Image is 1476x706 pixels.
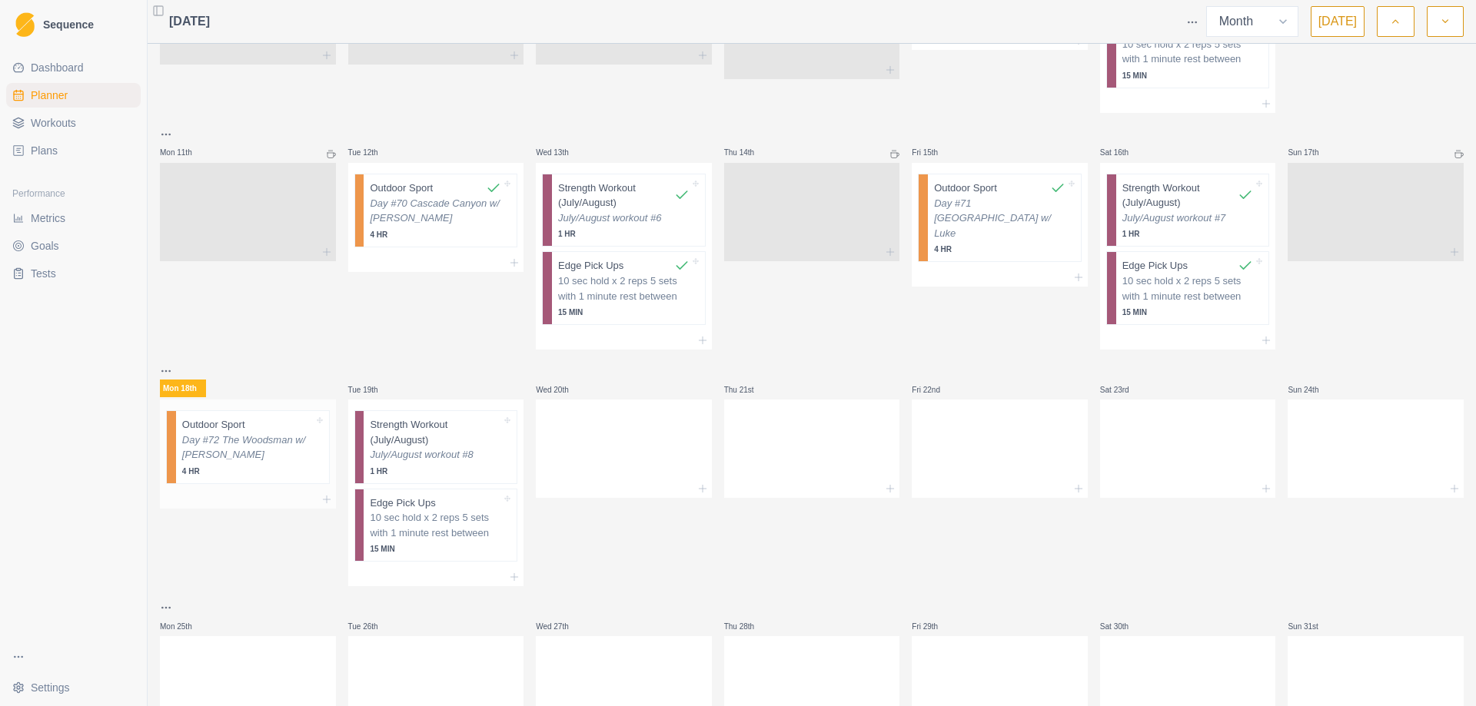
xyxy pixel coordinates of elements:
[31,238,59,254] span: Goals
[6,55,141,80] a: Dashboard
[160,380,206,397] p: Mon 18th
[6,234,141,258] a: Goals
[1106,15,1270,88] div: Edge Pick Ups10 sec hold x 2 reps 5 sets with 1 minute rest between15 MIN
[6,261,141,286] a: Tests
[1288,621,1334,632] p: Sun 31st
[43,19,94,30] span: Sequence
[370,496,435,511] p: Edge Pick Ups
[166,410,330,484] div: Outdoor SportDay #72 The Woodsman w/ [PERSON_NAME]4 HR
[558,273,690,303] p: 10 sec hold x 2 reps 5 sets with 1 minute rest between
[1122,228,1254,240] p: 1 HR
[912,147,958,158] p: Fri 15th
[542,251,706,325] div: Edge Pick Ups10 sec hold x 2 reps 5 sets with 1 minute rest between15 MIN
[370,510,501,540] p: 10 sec hold x 2 reps 5 sets with 1 minute rest between
[1122,70,1254,81] p: 15 MIN
[934,244,1065,255] p: 4 HR
[934,181,997,196] p: Outdoor Sport
[182,433,314,462] p: Day #72 The Woodsman w/ [PERSON_NAME]
[160,147,206,158] p: Mon 11th
[6,83,141,108] a: Planner
[934,196,1065,241] p: Day #71 [GEOGRAPHIC_DATA] w/ Luke
[169,12,210,31] span: [DATE]
[348,384,394,396] p: Tue 19th
[1122,210,1254,226] p: July/August workout #7
[542,174,706,247] div: Strength Workout (July/August)July/August workout #61 HR
[1106,174,1270,247] div: Strength Workout (July/August)July/August workout #71 HR
[348,621,394,632] p: Tue 26th
[912,621,958,632] p: Fri 29th
[370,447,501,462] p: July/August workout #8
[31,60,84,75] span: Dashboard
[558,181,674,210] p: Strength Workout (July/August)
[1100,147,1146,158] p: Sat 16th
[1100,621,1146,632] p: Sat 30th
[370,229,501,240] p: 4 HR
[536,147,582,158] p: Wed 13th
[15,12,35,38] img: Logo
[912,384,958,396] p: Fri 22nd
[31,266,56,281] span: Tests
[1122,37,1254,67] p: 10 sec hold x 2 reps 5 sets with 1 minute rest between
[370,543,501,555] p: 15 MIN
[370,417,501,447] p: Strength Workout (July/August)
[1100,384,1146,396] p: Sat 23rd
[1122,181,1238,210] p: Strength Workout (July/August)
[1122,307,1254,318] p: 15 MIN
[1288,384,1334,396] p: Sun 24th
[6,138,141,163] a: Plans
[6,111,141,135] a: Workouts
[354,174,518,247] div: Outdoor SportDay #70 Cascade Canyon w/ [PERSON_NAME]4 HR
[918,174,1082,263] div: Outdoor SportDay #71 [GEOGRAPHIC_DATA] w/ Luke4 HR
[370,181,433,196] p: Outdoor Sport
[6,181,141,206] div: Performance
[6,675,141,700] button: Settings
[558,307,690,318] p: 15 MIN
[31,88,68,103] span: Planner
[724,621,770,632] p: Thu 28th
[536,384,582,396] p: Wed 20th
[160,621,206,632] p: Mon 25th
[1122,273,1254,303] p: 10 sec hold x 2 reps 5 sets with 1 minute rest between
[6,6,141,43] a: LogoSequence
[1311,6,1365,37] button: [DATE]
[1122,258,1188,273] p: Edge Pick Ups
[354,489,518,562] div: Edge Pick Ups10 sec hold x 2 reps 5 sets with 1 minute rest between15 MIN
[536,621,582,632] p: Wed 27th
[1106,251,1270,325] div: Edge Pick Ups10 sec hold x 2 reps 5 sets with 1 minute rest between15 MIN
[31,210,65,226] span: Metrics
[724,384,770,396] p: Thu 21st
[558,228,690,240] p: 1 HR
[370,466,501,477] p: 1 HR
[370,196,501,226] p: Day #70 Cascade Canyon w/ [PERSON_NAME]
[558,258,623,273] p: Edge Pick Ups
[182,466,314,477] p: 4 HR
[31,115,76,131] span: Workouts
[558,210,690,226] p: July/August workout #6
[1288,147,1334,158] p: Sun 17th
[31,143,58,158] span: Plans
[182,417,245,433] p: Outdoor Sport
[348,147,394,158] p: Tue 12th
[6,206,141,230] a: Metrics
[354,410,518,484] div: Strength Workout (July/August)July/August workout #81 HR
[724,147,770,158] p: Thu 14th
